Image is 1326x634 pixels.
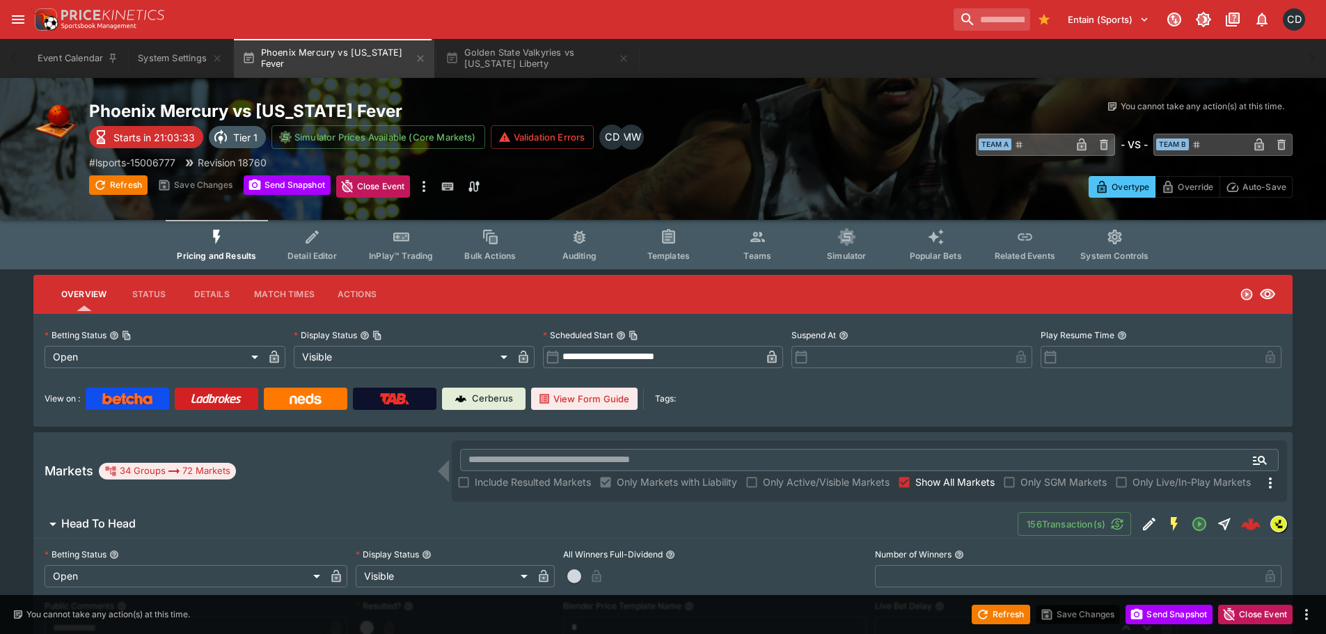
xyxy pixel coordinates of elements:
[198,155,267,170] p: Revision 18760
[26,608,190,621] p: You cannot take any action(s) at this time.
[50,278,118,311] button: Overview
[647,251,690,261] span: Templates
[491,125,594,149] button: Validation Errors
[1020,475,1107,489] span: Only SGM Markets
[665,550,675,560] button: All Winners Full-Dividend
[356,565,532,587] div: Visible
[1059,8,1158,31] button: Select Tenant
[104,463,230,480] div: 34 Groups 72 Markets
[1212,512,1237,537] button: Straight
[102,393,152,404] img: Betcha
[6,7,31,32] button: open drawer
[294,329,357,341] p: Display Status
[619,125,644,150] div: Michael Wilczynski
[972,605,1030,624] button: Refresh
[1237,510,1265,538] a: c66c81d3-45ba-49e7-9f44-f3af8f416390
[1162,7,1187,32] button: Connected to PK
[360,331,370,340] button: Display StatusCopy To Clipboard
[455,393,466,404] img: Cerberus
[1279,4,1309,35] button: Cameron Duffy
[294,346,512,368] div: Visible
[1112,180,1149,194] p: Overtype
[89,155,175,170] p: Copy To Clipboard
[1247,447,1272,473] button: Open
[875,548,952,560] p: Number of Winners
[475,475,591,489] span: Include Resulted Markets
[563,548,663,560] p: All Winners Full-Dividend
[839,331,849,340] button: Suspend At
[1270,516,1287,532] div: lsports
[369,251,433,261] span: InPlay™ Trading
[45,463,93,479] h5: Markets
[1220,176,1293,198] button: Auto-Save
[243,278,326,311] button: Match Times
[234,39,434,78] button: Phoenix Mercury vs [US_STATE] Fever
[61,516,136,531] h6: Head To Head
[1220,7,1245,32] button: Documentation
[1089,176,1155,198] button: Overtype
[1187,512,1212,537] button: Open
[791,329,836,341] p: Suspend At
[290,393,321,404] img: Neds
[372,331,382,340] button: Copy To Clipboard
[1132,475,1251,489] span: Only Live/In-Play Markets
[1041,329,1114,341] p: Play Resume Time
[442,388,526,410] a: Cerberus
[416,175,432,198] button: more
[129,39,230,78] button: System Settings
[995,251,1055,261] span: Related Events
[763,475,890,489] span: Only Active/Visible Markets
[616,331,626,340] button: Scheduled StartCopy To Clipboard
[109,331,119,340] button: Betting StatusCopy To Clipboard
[122,331,132,340] button: Copy To Clipboard
[464,251,516,261] span: Bulk Actions
[979,138,1011,150] span: Team A
[1117,331,1127,340] button: Play Resume Time
[1259,286,1276,303] svg: Visible
[1155,176,1220,198] button: Override
[89,175,148,195] button: Refresh
[1080,251,1149,261] span: System Controls
[562,251,597,261] span: Auditing
[336,175,411,198] button: Close Event
[422,550,432,560] button: Display Status
[271,125,485,149] button: Simulator Prices Available (Core Markets)
[287,251,337,261] span: Detail Editor
[543,329,613,341] p: Scheduled Start
[113,130,195,145] p: Starts in 21:03:33
[743,251,771,261] span: Teams
[33,510,1018,538] button: Head To Head
[29,39,127,78] button: Event Calendar
[1241,514,1261,534] div: c66c81d3-45ba-49e7-9f44-f3af8f416390
[954,550,964,560] button: Number of Winners
[380,393,409,404] img: TabNZ
[954,8,1030,31] input: search
[1121,137,1148,152] h6: - VS -
[45,548,106,560] p: Betting Status
[33,100,78,145] img: basketball.png
[1018,512,1131,536] button: 156Transaction(s)
[1162,512,1187,537] button: SGM Enabled
[1191,516,1208,532] svg: Open
[180,278,243,311] button: Details
[437,39,638,78] button: Golden State Valkyries vs [US_STATE] Liberty
[1033,8,1055,31] button: Bookmarks
[1298,606,1315,623] button: more
[1240,287,1254,301] svg: Open
[915,475,995,489] span: Show All Markets
[326,278,388,311] button: Actions
[45,565,325,587] div: Open
[655,388,676,410] label: Tags:
[1262,475,1279,491] svg: More
[910,251,962,261] span: Popular Bets
[1218,605,1293,624] button: Close Event
[61,23,136,29] img: Sportsbook Management
[1178,180,1213,194] p: Override
[1249,7,1274,32] button: Notifications
[244,175,331,195] button: Send Snapshot
[617,475,737,489] span: Only Markets with Liability
[1191,7,1216,32] button: Toggle light/dark mode
[1121,100,1284,113] p: You cannot take any action(s) at this time.
[356,548,419,560] p: Display Status
[1126,605,1213,624] button: Send Snapshot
